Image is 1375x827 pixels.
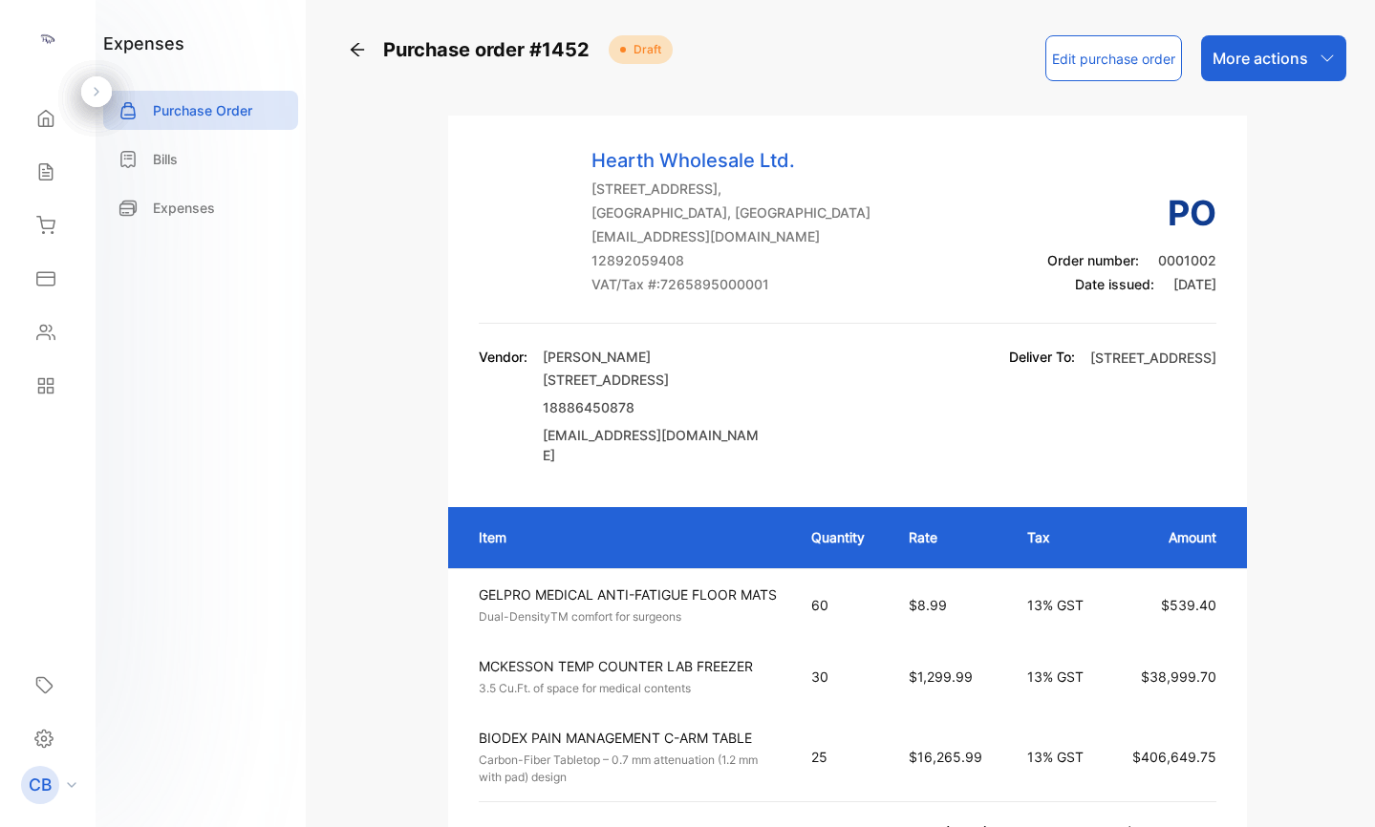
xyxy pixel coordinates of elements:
h3: PO [1047,187,1216,239]
button: More actions [1201,35,1346,81]
p: Deliver To: [1009,347,1075,367]
h1: expenses [103,31,184,56]
span: $16,265.99 [909,749,982,765]
p: Expenses [153,198,215,218]
p: [PERSON_NAME] [543,347,763,367]
p: 13% GST [1027,595,1089,615]
p: 3.5 Cu.Ft. of space for medical contents [479,680,777,697]
p: BIODEX PAIN MANAGEMENT C-ARM TABLE [479,728,777,748]
button: Edit purchase order [1045,35,1182,81]
span: Draft [626,41,661,58]
p: Tax [1027,527,1089,547]
span: $1,299.99 [909,668,973,685]
p: 30 [811,667,870,687]
span: $8.99 [909,597,947,613]
p: Bills [153,149,178,169]
img: logo [33,25,62,53]
p: 18886450878 [543,397,763,417]
a: Expenses [103,188,298,227]
iframe: LiveChat chat widget [1295,747,1375,827]
p: [GEOGRAPHIC_DATA], [GEOGRAPHIC_DATA] [591,202,870,223]
p: [STREET_ADDRESS] [1090,345,1216,371]
p: Item [479,527,773,547]
p: VAT/Tax #: 7265895000001 [591,274,870,294]
p: 13% GST [1027,667,1089,687]
span: $539.40 [1161,597,1216,613]
p: CB [29,773,52,797]
span: $406,649.75 [1132,749,1216,765]
p: 12892059408 [591,250,870,270]
p: 13% GST [1027,747,1089,767]
p: 60 [811,595,870,615]
p: Date issued: [1047,274,1216,294]
p: Amount [1128,527,1216,547]
p: Dual-DensityTM comfort for surgeons [479,608,777,626]
a: Purchase Order [103,91,298,130]
p: MCKESSON TEMP COUNTER LAB FREEZER [479,656,777,676]
p: Purchase Order [153,100,252,120]
p: GELPRO MEDICAL ANTI-FATIGUE FLOOR MATS [479,584,777,604]
p: [EMAIL_ADDRESS][DOMAIN_NAME] [543,425,763,465]
p: [STREET_ADDRESS] [543,367,763,393]
p: [STREET_ADDRESS], [591,179,870,199]
img: Company Logo [479,146,574,242]
p: More actions [1213,47,1308,70]
p: Hearth Wholesale Ltd. [591,146,870,175]
a: Bills [103,139,298,179]
span: Purchase order #1452 [383,35,601,64]
p: Rate [909,527,989,547]
span: 0001002 [1158,252,1216,268]
p: Carbon-Fiber Tabletop – 0.7 mm attenuation (1.2 mm with pad) design [479,752,777,786]
span: [DATE] [1173,276,1216,292]
p: Quantity [811,527,870,547]
p: Order number: [1047,250,1216,270]
span: $38,999.70 [1141,668,1216,685]
p: 25 [811,747,870,767]
p: [EMAIL_ADDRESS][DOMAIN_NAME] [591,226,870,246]
p: Vendor: [479,347,527,367]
